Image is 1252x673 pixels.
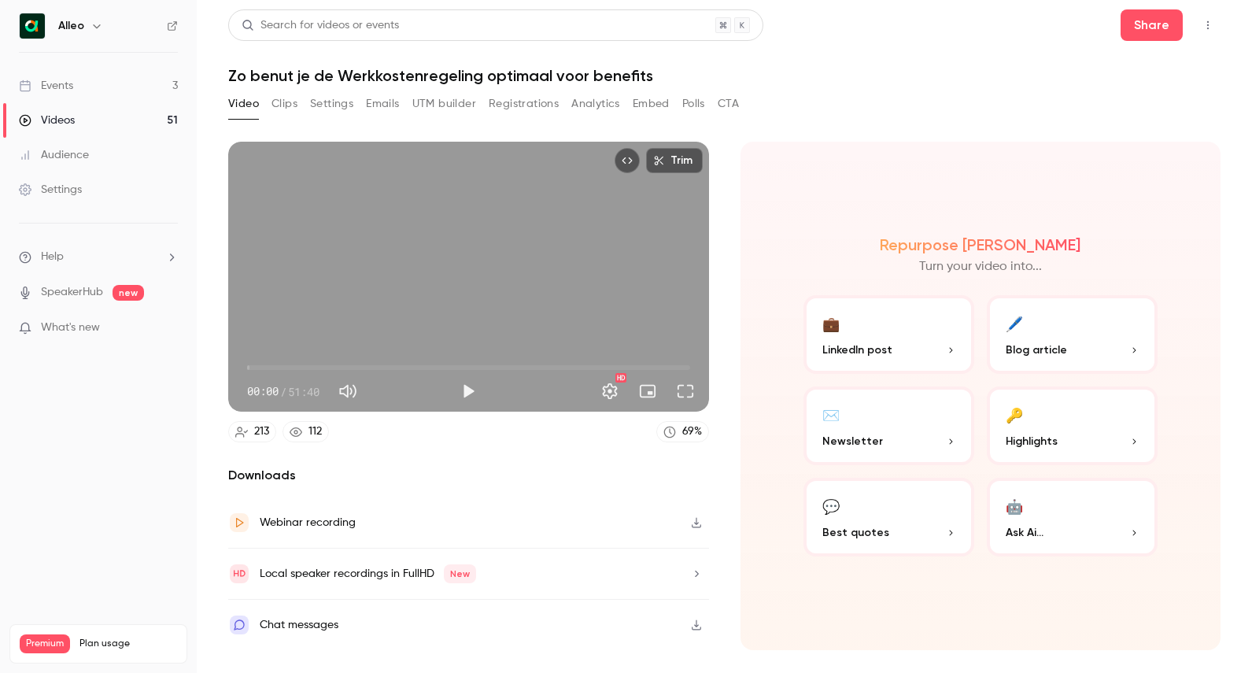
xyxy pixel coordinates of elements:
button: Play [452,375,484,407]
div: 00:00 [247,383,319,400]
div: Settings [19,182,82,198]
div: 🔑 [1006,402,1023,427]
span: 00:00 [247,383,279,400]
button: 🖊️Blog article [987,295,1158,374]
div: Audience [19,147,89,163]
img: Alleo [20,13,45,39]
div: Webinar recording [260,513,356,532]
div: 🤖 [1006,494,1023,518]
div: ✉️ [822,402,840,427]
button: Video [228,91,259,116]
span: Newsletter [822,433,883,449]
span: Blog article [1006,342,1067,358]
div: 💼 [822,311,840,335]
span: Plan usage [79,638,177,650]
span: 51:40 [288,383,319,400]
span: Best quotes [822,524,889,541]
span: Ask Ai... [1006,524,1043,541]
button: UTM builder [412,91,476,116]
div: Local speaker recordings in FullHD [260,564,476,583]
button: Share [1121,9,1183,41]
button: Settings [594,375,626,407]
div: 213 [254,423,269,440]
span: / [280,383,286,400]
button: Full screen [670,375,701,407]
span: Premium [20,634,70,653]
button: Trim [646,148,703,173]
h1: Zo benut je de Werkkostenregeling optimaal voor benefits [228,66,1221,85]
span: What's new [41,320,100,336]
p: Turn your video into... [919,257,1042,276]
div: Chat messages [260,616,338,634]
div: Events [19,78,73,94]
div: 💬 [822,494,840,518]
button: 🔑Highlights [987,386,1158,465]
span: LinkedIn post [822,342,892,358]
span: Help [41,249,64,265]
a: 213 [228,421,276,442]
a: 69% [656,421,709,442]
button: Analytics [571,91,620,116]
div: Search for videos or events [242,17,399,34]
div: 🖊️ [1006,311,1023,335]
button: CTA [718,91,739,116]
button: 💬Best quotes [803,478,974,557]
span: New [444,564,476,583]
a: 112 [283,421,329,442]
span: new [113,285,144,301]
h2: Downloads [228,466,709,485]
li: help-dropdown-opener [19,249,178,265]
button: Embed [633,91,670,116]
button: Settings [310,91,353,116]
div: 69 % [682,423,702,440]
h6: Alleo [58,18,84,34]
button: Turn on miniplayer [632,375,663,407]
h2: Repurpose [PERSON_NAME] [880,235,1080,254]
button: Mute [332,375,364,407]
button: Registrations [489,91,559,116]
div: 112 [308,423,322,440]
button: 💼LinkedIn post [803,295,974,374]
div: Videos [19,113,75,128]
button: Emails [366,91,399,116]
button: Clips [271,91,297,116]
iframe: Noticeable Trigger [159,321,178,335]
a: SpeakerHub [41,284,103,301]
button: Top Bar Actions [1195,13,1221,38]
button: Embed video [615,148,640,173]
div: HD [615,373,626,383]
button: Polls [682,91,705,116]
span: Highlights [1006,433,1058,449]
button: ✉️Newsletter [803,386,974,465]
button: 🤖Ask Ai... [987,478,1158,557]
